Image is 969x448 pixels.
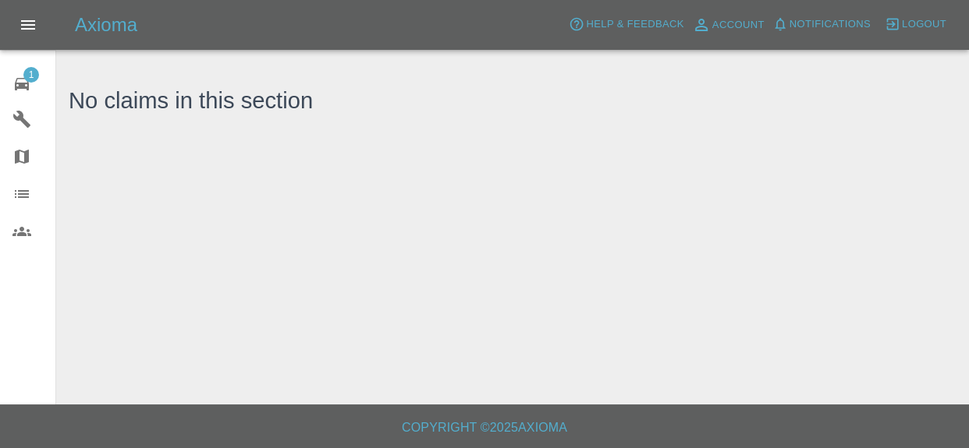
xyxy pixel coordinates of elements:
[23,67,39,83] span: 1
[75,12,137,37] h5: Axioma
[902,16,946,34] span: Logout
[790,16,871,34] span: Notifications
[586,16,683,34] span: Help & Feedback
[881,12,950,37] button: Logout
[688,12,768,37] a: Account
[9,6,47,44] button: Open drawer
[768,12,875,37] button: Notifications
[69,84,313,118] h3: No claims in this section
[565,12,687,37] button: Help & Feedback
[712,16,765,34] span: Account
[12,417,957,439] h6: Copyright © 2025 Axioma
